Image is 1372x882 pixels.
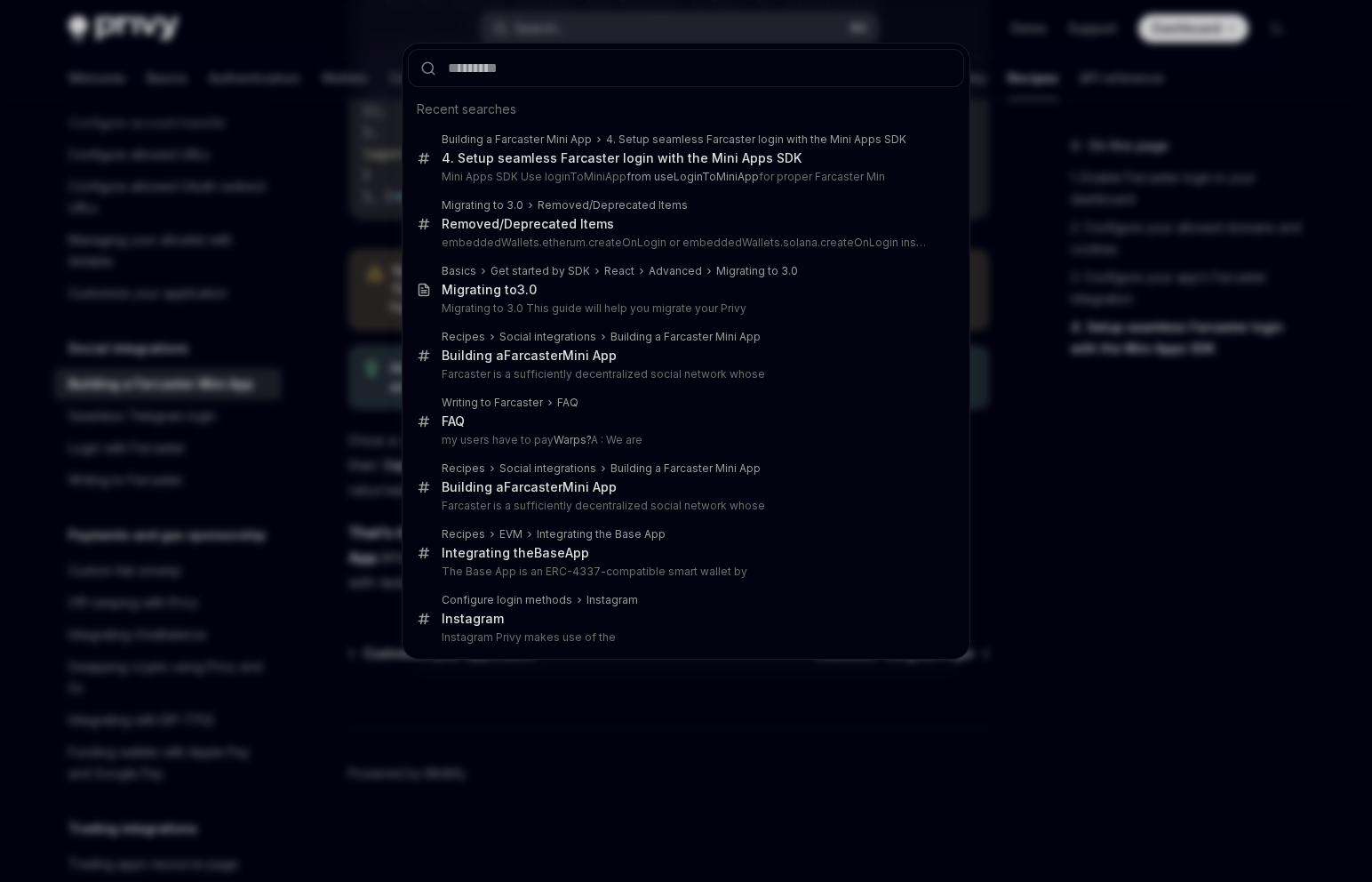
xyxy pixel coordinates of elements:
b: Warps? [554,433,591,446]
div: Get started by SDK [491,264,590,278]
div: Recipes [442,461,485,476]
div: Social integrations [499,330,596,344]
div: React [604,264,634,278]
div: Advanced [649,264,702,278]
b: Farcaster [504,348,562,363]
div: Building a Farcaster Mini App [610,330,761,344]
p: Farcaster is a sufficiently decentralized social network whose [442,367,927,381]
b: 3.0 [517,282,537,297]
div: Migrating to 3.0 [442,198,523,212]
div: Integrating the Base App [537,527,666,541]
div: Social integrations [499,461,596,476]
div: Building a Farcaster Mini App [610,461,761,476]
b: Farcaster [504,479,562,494]
p: my users have to pay A : We are [442,433,927,447]
b: Instagram [442,611,504,626]
div: Configure login methods [442,593,572,607]
div: Writing to Farcaster [442,396,543,410]
div: FAQ [557,396,578,410]
div: Integrating the App [442,545,589,561]
b: Instagram [586,593,638,606]
b: Base [534,545,565,560]
p: Farcaster is a sufficiently decentralized social network whose [442,499,927,513]
div: Migrating to 3.0 [716,264,798,278]
b: from useLoginToMiniApp [626,170,759,183]
div: EVM [499,527,522,541]
div: Building a Mini App [442,479,617,495]
div: Basics [442,264,476,278]
div: Recipes [442,527,485,541]
div: Removed/Deprecated Items [442,216,614,232]
div: Removed/Deprecated Items [538,198,688,212]
div: 4. Setup seamless Farcaster login with the Mini Apps SDK [606,132,906,147]
p: The Base App is an ERC-4337-compatible smart wallet by [442,565,927,579]
p: Migrating to 3.0 This guide will help you migrate your Privy [442,301,927,316]
div: FAQ [442,413,465,429]
span: Recent searches [417,100,516,118]
p: Instagram Privy makes use of the [442,630,927,645]
div: Recipes [442,330,485,344]
div: Building a Mini App [442,348,617,364]
div: Building a Farcaster Mini App [442,132,592,147]
div: 4. Setup seamless Farcaster login with the Mini Apps SDK [442,150,802,166]
p: embeddedWallets.etherum.createOnLogin or embeddedWallets.solana.createOnLogin instead. ** Removed [442,236,927,250]
div: Migrating to [442,282,537,298]
p: Mini Apps SDK Use loginToMiniApp for proper Farcaster Min [442,170,927,184]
